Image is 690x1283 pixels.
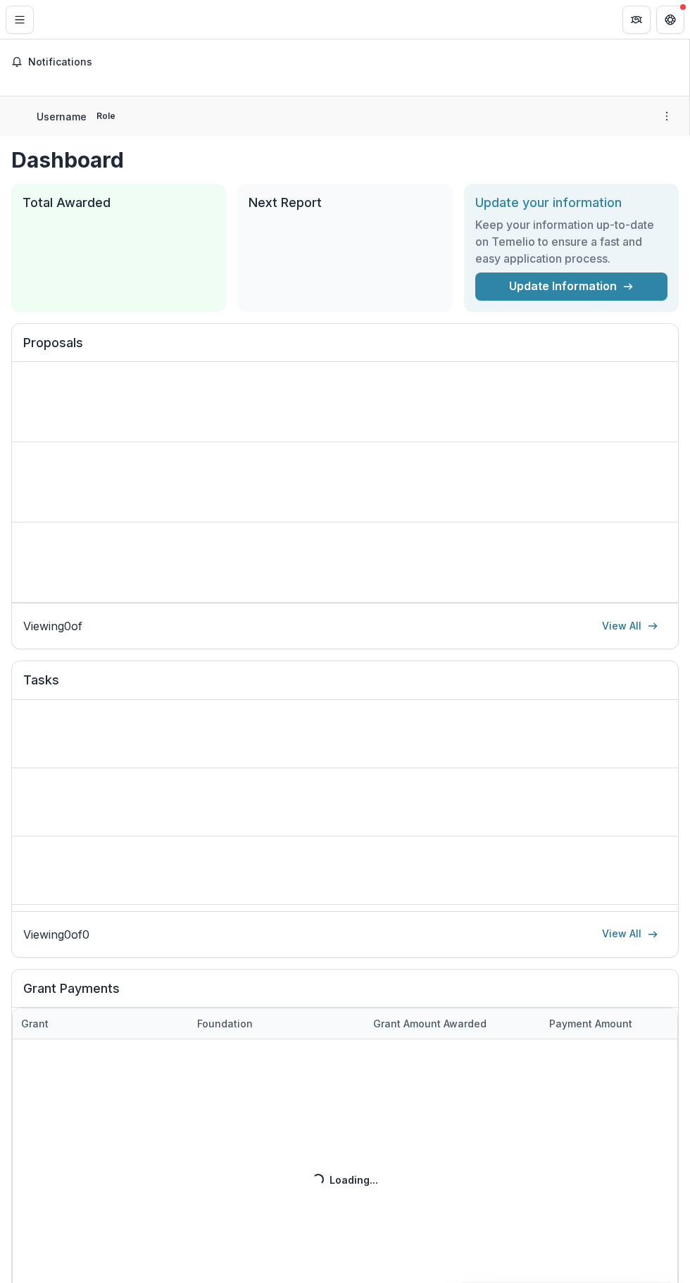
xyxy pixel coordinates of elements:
[658,108,675,125] button: More
[475,195,667,211] h2: Update your information
[92,110,120,123] p: Role
[23,926,89,943] p: Viewing 0 of 0
[6,51,684,73] button: Notifications
[23,672,667,699] h2: Tasks
[23,335,667,362] h2: Proposals
[594,923,667,946] a: View All
[622,6,651,34] button: Partners
[6,6,34,34] button: Toggle Menu
[594,615,667,637] a: View All
[475,273,667,301] a: Update Information
[11,147,679,173] h1: Dashboard
[23,618,82,634] p: Viewing 0 of
[23,981,667,1008] h2: Grant Payments
[37,109,87,124] p: Username
[23,195,215,211] h2: Total Awarded
[656,6,684,34] button: Get Help
[475,216,667,267] h3: Keep your information up-to-date on Temelio to ensure a fast and easy application process.
[249,195,441,211] h2: Next Report
[28,56,678,68] span: Notifications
